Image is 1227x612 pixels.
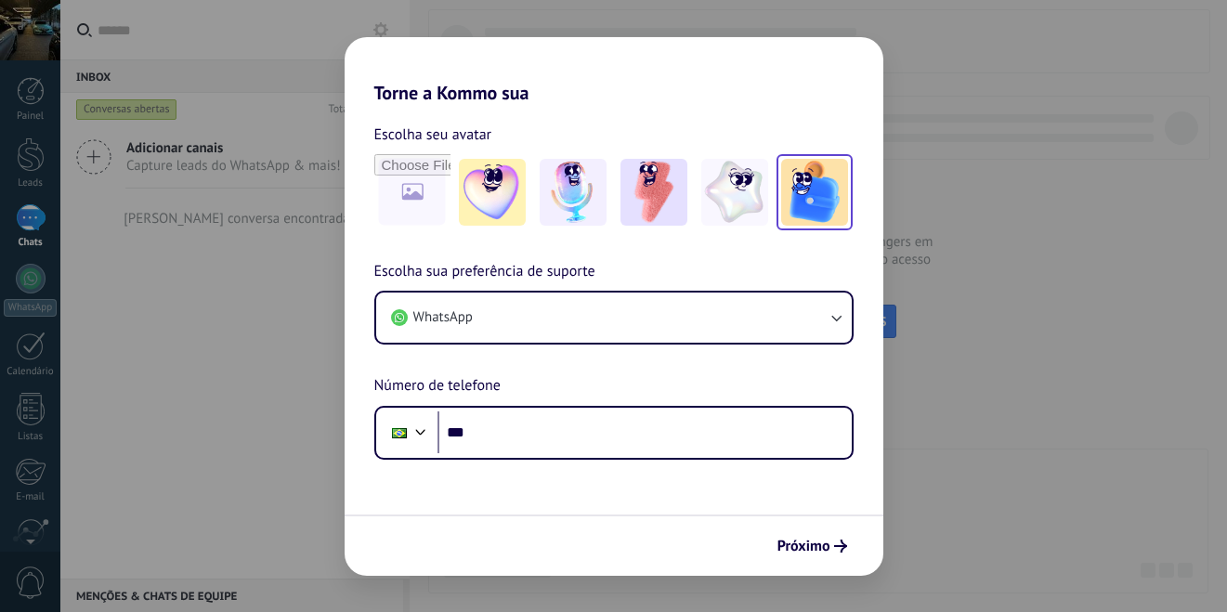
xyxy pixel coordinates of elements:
[382,413,417,452] div: Brazil: + 55
[540,159,607,226] img: -2.jpeg
[345,37,883,104] h2: Torne a Kommo sua
[769,530,855,562] button: Próximo
[374,260,595,284] span: Escolha sua preferência de suporte
[459,159,526,226] img: -1.jpeg
[413,308,473,327] span: WhatsApp
[777,540,830,553] span: Próximo
[374,374,501,398] span: Número de telefone
[376,293,852,343] button: WhatsApp
[374,123,492,147] span: Escolha seu avatar
[620,159,687,226] img: -3.jpeg
[781,159,848,226] img: -5.jpeg
[701,159,768,226] img: -4.jpeg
